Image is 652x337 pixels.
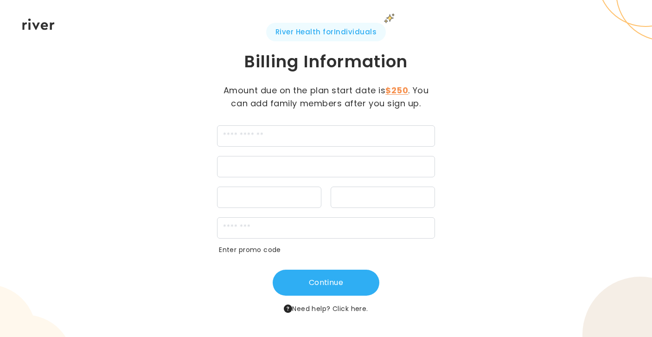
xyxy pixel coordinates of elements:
[222,84,430,110] p: Amount due on the plan start date is . You can add family members after you sign up.
[266,23,386,41] span: River Health for Individuals
[223,194,315,202] iframe: Secure expiration date input frame
[217,217,435,239] input: zipCode
[337,194,429,202] iframe: Secure CVC input frame
[385,84,408,96] strong: $250
[217,125,435,147] input: cardName
[332,303,368,314] button: Click here.
[223,163,429,172] iframe: Secure card number input frame
[284,303,368,314] span: Need help?
[171,51,482,73] h1: Billing Information
[273,270,379,296] button: Continue
[219,246,281,254] button: Enter promo code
